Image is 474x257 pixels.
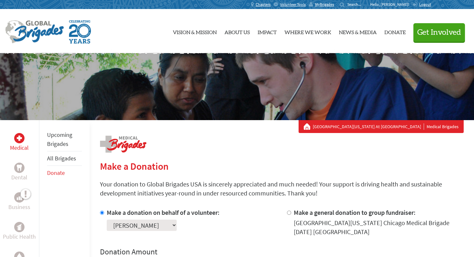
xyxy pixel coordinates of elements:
div: Medical Brigades [304,123,459,130]
a: Public HealthPublic Health [3,222,36,241]
li: Donate [47,166,82,180]
a: Vision & Mission [173,14,217,48]
img: Global Brigades Logo [5,20,64,43]
input: Search... [347,2,366,7]
span: Get Involved [417,29,461,36]
a: Donate [47,169,65,176]
a: All Brigades [47,155,76,162]
p: Hello, [PERSON_NAME]! [370,2,412,7]
button: Get Involved [413,23,465,42]
a: [GEOGRAPHIC_DATA][US_STATE] At [GEOGRAPHIC_DATA] [313,123,424,130]
a: Donate [384,14,406,48]
div: Public Health [14,222,25,232]
a: Upcoming Brigades [47,131,72,148]
img: Dental [17,165,22,171]
li: All Brigades [47,151,82,166]
div: Medical [14,133,25,143]
span: MyBrigades [315,2,334,7]
a: Logout [412,2,431,7]
label: Make a donation on behalf of a volunteer: [107,208,220,216]
span: Logout [419,2,431,7]
p: Public Health [3,232,36,241]
p: Business [8,203,30,212]
img: Medical [17,136,22,141]
img: Public Health [17,224,22,230]
a: About Us [224,14,250,48]
h4: Donation Amount [100,247,464,257]
div: [GEOGRAPHIC_DATA][US_STATE] Chicago Medical Brigade [DATE] [GEOGRAPHIC_DATA] [294,218,464,236]
a: News & Media [339,14,377,48]
p: Your donation to Global Brigades USA is sincerely appreciated and much needed! Your support is dr... [100,180,464,198]
a: Where We Work [284,14,331,48]
h2: Make a Donation [100,160,464,172]
span: Volunteer Tools [280,2,306,7]
div: Business [14,192,25,203]
p: Dental [11,173,27,182]
a: BusinessBusiness [8,192,30,212]
img: Business [17,195,22,200]
div: Dental [14,163,25,173]
label: Make a general donation to group fundraiser: [294,208,416,216]
a: Impact [258,14,277,48]
img: logo-medical.png [100,136,146,153]
a: DentalDental [11,163,27,182]
li: Upcoming Brigades [47,128,82,151]
p: Medical [10,143,29,152]
a: MedicalMedical [10,133,29,152]
span: Chapters [256,2,271,7]
img: Global Brigades Celebrating 20 Years [69,20,91,43]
